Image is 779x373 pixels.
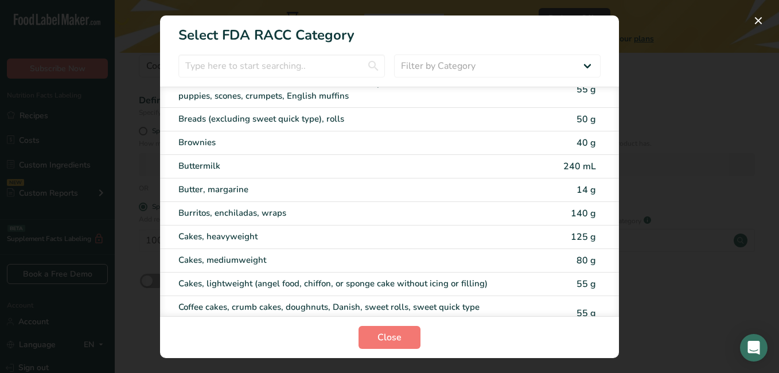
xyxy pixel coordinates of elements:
span: 40 g [577,137,596,149]
button: Close [359,326,420,349]
span: 14 g [577,184,596,196]
input: Type here to start searching.. [178,55,385,77]
span: 50 g [577,113,596,126]
div: Breads (excluding sweet quick type), rolls [178,112,504,126]
div: Biscuits, croissants, tortillas, soft bread sticks, soft pretzels, corn bread, hush puppies, scon... [178,77,504,103]
span: 140 g [571,207,596,220]
span: 125 g [571,231,596,243]
span: 55 g [577,307,596,320]
div: Coffee cakes, crumb cakes, doughnuts, Danish, sweet rolls, sweet quick type breads [178,301,504,327]
div: Open Intercom Messenger [740,334,768,362]
div: Cakes, lightweight (angel food, chiffon, or sponge cake without icing or filling) [178,277,504,290]
div: Brownies [178,136,504,149]
span: 55 g [577,83,596,96]
div: Butter, margarine [178,183,504,196]
span: 55 g [577,278,596,290]
div: Cakes, heavyweight [178,230,504,243]
div: Buttermilk [178,160,504,173]
span: 240 mL [563,160,596,173]
span: 80 g [577,254,596,267]
h1: Select FDA RACC Category [160,15,619,45]
div: Cakes, mediumweight [178,254,504,267]
span: Close [377,331,402,344]
div: Burritos, enchiladas, wraps [178,207,504,220]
